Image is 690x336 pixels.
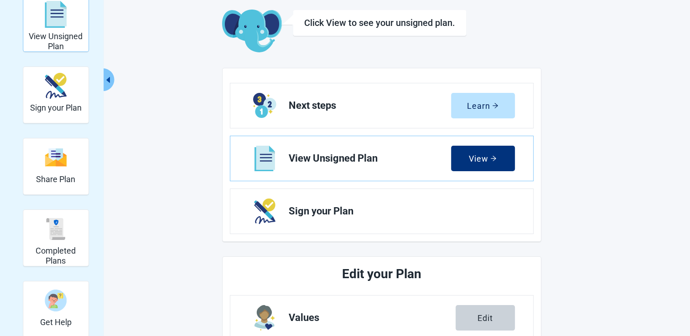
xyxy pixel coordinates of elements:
[230,83,533,128] a: Learn Next steps section
[45,218,67,240] img: svg%3e
[469,154,497,163] div: View
[45,73,67,99] img: make_plan_official-CpYJDfBD.svg
[222,10,282,53] img: Koda Elephant
[23,209,89,266] div: Completed Plans
[36,174,75,184] h2: Share Plan
[490,155,497,162] span: arrow-right
[27,31,85,51] h2: View Unsigned Plan
[289,100,451,111] span: Next steps
[477,313,493,322] div: Edit
[103,68,114,91] button: Collapse menu
[304,17,455,28] h1: Click View to see your unsigned plan.
[264,264,499,284] h2: Edit your Plan
[23,66,89,123] div: Sign your Plan
[23,138,89,195] div: Share Plan
[45,290,67,311] img: person-question-x68TBcxA.svg
[45,148,67,167] img: svg%3e
[40,317,72,327] h2: Get Help
[492,102,498,109] span: arrow-right
[27,246,85,265] h2: Completed Plans
[30,103,82,113] h2: Sign your Plan
[456,305,515,331] button: Edit
[230,136,533,181] a: View View Unsigned Plan section
[104,76,113,84] span: caret-left
[289,206,508,217] span: Sign your Plan
[467,101,498,110] div: Learn
[451,93,515,118] button: Learnarrow-right
[230,189,533,234] a: Next Sign your Plan section
[451,146,515,171] button: Viewarrow-right
[289,153,451,164] span: View Unsigned Plan
[289,312,456,323] span: Values
[45,1,67,28] img: svg%3e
